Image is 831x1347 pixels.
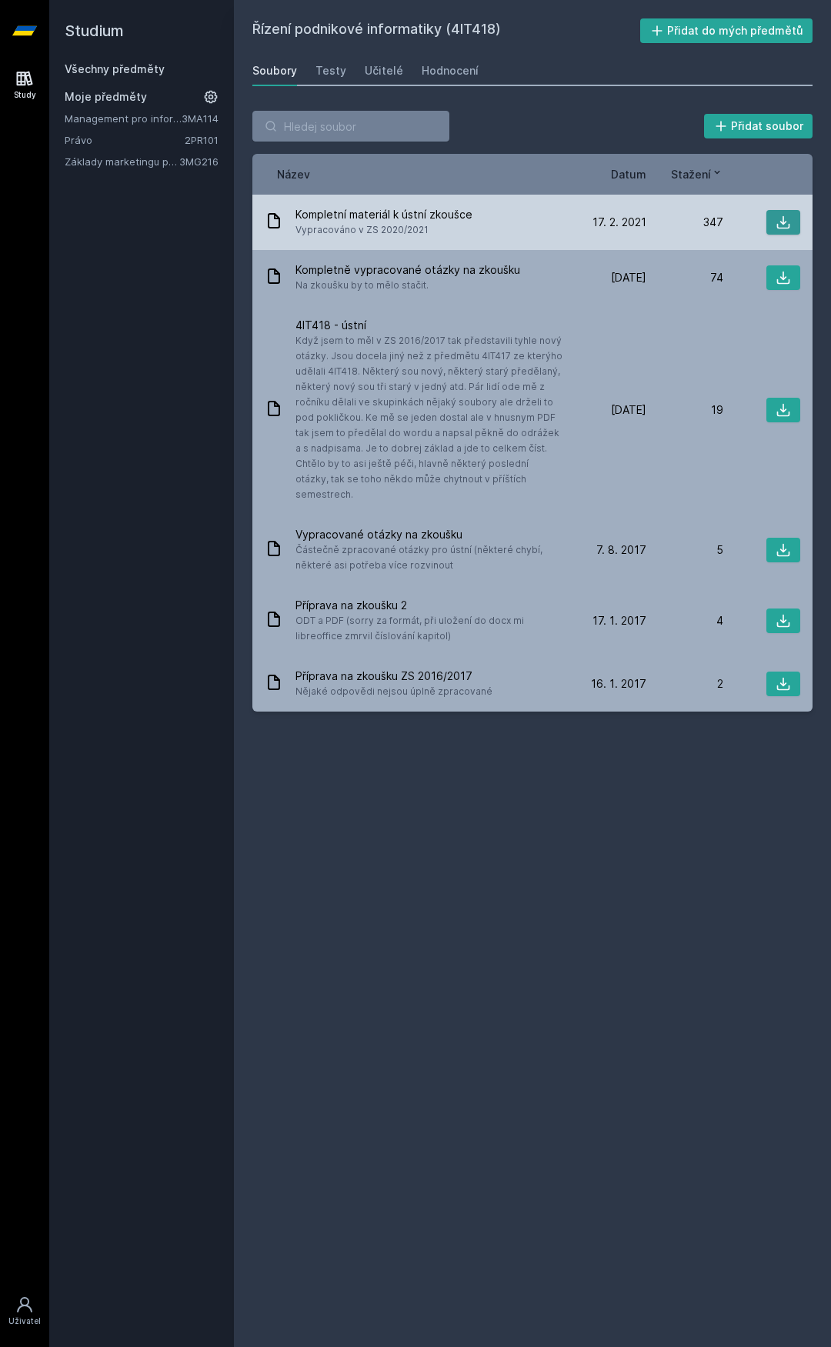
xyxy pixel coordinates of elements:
[65,132,185,148] a: Právo
[295,598,563,613] span: Příprava na zkoušku 2
[252,55,297,86] a: Soubory
[14,89,36,101] div: Study
[640,18,813,43] button: Přidat do mých předmětů
[422,63,479,78] div: Hodnocení
[295,333,563,502] span: Když jsem to měl v ZS 2016/2017 tak představili tyhle nový otázky. Jsou docela jiný než z předmět...
[646,676,723,692] div: 2
[252,18,640,43] h2: Řízení podnikové informatiky (4IT418)
[365,63,403,78] div: Učitelé
[646,215,723,230] div: 347
[592,215,646,230] span: 17. 2. 2021
[295,613,563,644] span: ODT a PDF (sorry za formát, při uložení do docx mi libreoffice zmrvil číslování kapitol)
[185,134,219,146] a: 2PR101
[592,613,646,628] span: 17. 1. 2017
[646,542,723,558] div: 5
[252,63,297,78] div: Soubory
[646,402,723,418] div: 19
[646,613,723,628] div: 4
[65,154,179,169] a: Základy marketingu pro informatiky a statistiky
[611,166,646,182] button: Datum
[8,1315,41,1327] div: Uživatel
[65,62,165,75] a: Všechny předměty
[671,166,723,182] button: Stažení
[65,111,182,126] a: Management pro informatiky a statistiky
[295,318,563,333] span: 4IT418 - ústní
[611,402,646,418] span: [DATE]
[295,668,492,684] span: Příprava na zkoušku ZS 2016/2017
[365,55,403,86] a: Učitelé
[182,112,219,125] a: 3MA114
[422,55,479,86] a: Hodnocení
[277,166,310,182] button: Název
[315,55,346,86] a: Testy
[295,207,472,222] span: Kompletní materiál k ústní zkoušce
[295,527,563,542] span: Vypracované otázky na zkoušku
[295,222,472,238] span: Vypracováno v ZS 2020/2021
[611,270,646,285] span: [DATE]
[65,89,147,105] span: Moje předměty
[295,542,563,573] span: Částečně zpracované otázky pro ústní (některé chybí, některé asi potřeba více rozvinout
[671,166,711,182] span: Stažení
[295,684,492,699] span: Nějaké odpovědi nejsou úplně zpracované
[596,542,646,558] span: 7. 8. 2017
[315,63,346,78] div: Testy
[3,62,46,108] a: Study
[295,278,520,293] span: Na zkoušku by to mělo stačit.
[704,114,813,138] button: Přidat soubor
[591,676,646,692] span: 16. 1. 2017
[3,1288,46,1335] a: Uživatel
[252,111,449,142] input: Hledej soubor
[646,270,723,285] div: 74
[179,155,219,168] a: 3MG216
[295,262,520,278] span: Kompletně vypracované otázky na zkoušku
